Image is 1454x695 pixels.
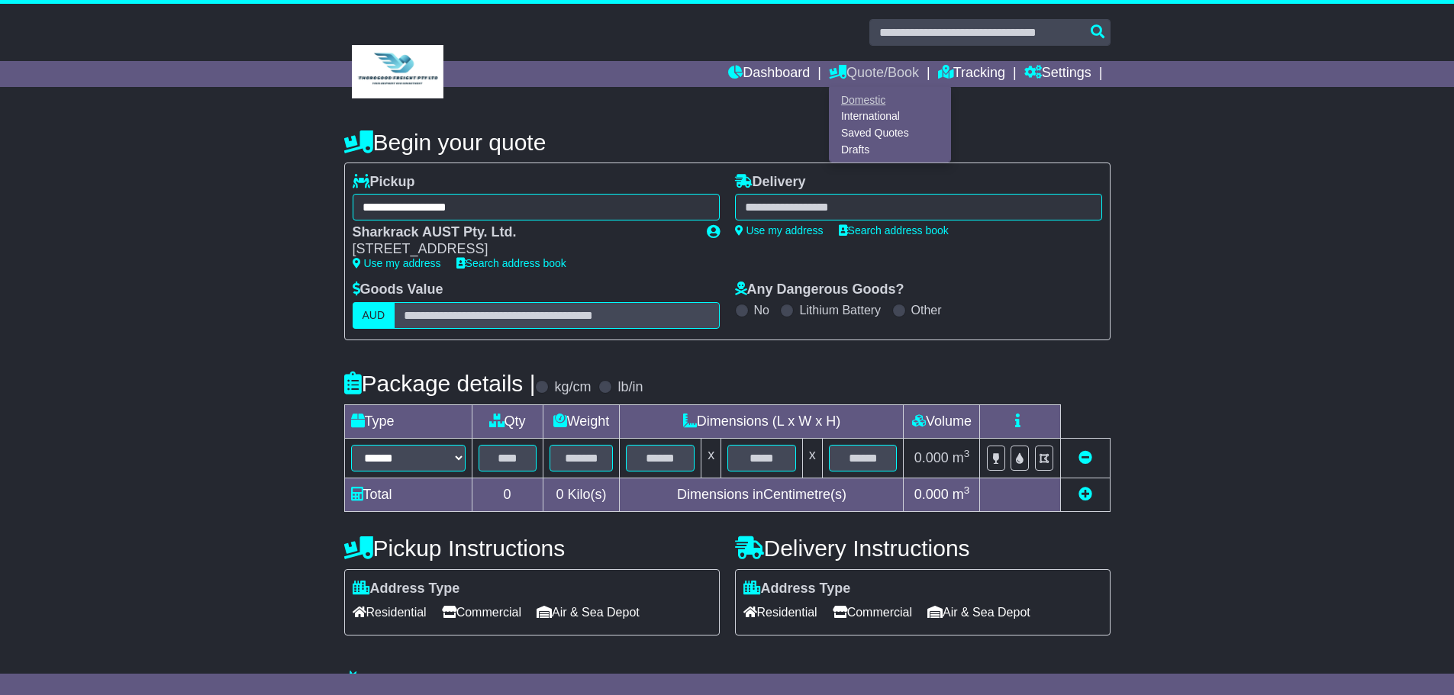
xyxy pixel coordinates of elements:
[701,438,721,478] td: x
[1024,61,1091,87] a: Settings
[964,448,970,459] sup: 3
[617,379,643,396] label: lb/in
[456,257,566,269] a: Search address book
[754,303,769,317] label: No
[344,536,720,561] h4: Pickup Instructions
[953,487,970,502] span: m
[620,404,904,438] td: Dimensions (L x W x H)
[911,303,942,317] label: Other
[735,224,824,236] a: Use my address
[833,600,912,624] span: Commercial
[353,581,460,597] label: Address Type
[735,536,1111,561] h4: Delivery Instructions
[829,87,951,162] div: Quote/Book
[830,92,950,108] a: Domestic
[830,141,950,158] a: Drafts
[938,61,1005,87] a: Tracking
[802,438,822,478] td: x
[728,61,810,87] a: Dashboard
[964,484,970,496] sup: 3
[556,487,563,502] span: 0
[799,303,881,317] label: Lithium Battery
[620,478,904,511] td: Dimensions in Centimetre(s)
[543,404,620,438] td: Weight
[953,450,970,465] span: m
[904,404,980,438] td: Volume
[830,108,950,125] a: International
[353,224,692,241] div: Sharkrack AUST Pty. Ltd.
[537,600,640,624] span: Air & Sea Depot
[735,174,806,191] label: Delivery
[344,670,1111,695] h4: Warranty & Insurance
[927,600,1030,624] span: Air & Sea Depot
[554,379,591,396] label: kg/cm
[344,478,472,511] td: Total
[914,487,949,502] span: 0.000
[1078,487,1092,502] a: Add new item
[344,130,1111,155] h4: Begin your quote
[914,450,949,465] span: 0.000
[830,125,950,142] a: Saved Quotes
[472,404,543,438] td: Qty
[442,600,521,624] span: Commercial
[353,241,692,258] div: [STREET_ADDRESS]
[353,174,415,191] label: Pickup
[735,282,904,298] label: Any Dangerous Goods?
[353,257,441,269] a: Use my address
[344,404,472,438] td: Type
[829,61,919,87] a: Quote/Book
[353,600,427,624] span: Residential
[1078,450,1092,465] a: Remove this item
[353,302,395,329] label: AUD
[839,224,949,236] a: Search address book
[743,581,851,597] label: Address Type
[543,478,620,511] td: Kilo(s)
[344,371,536,396] h4: Package details |
[353,282,443,298] label: Goods Value
[472,478,543,511] td: 0
[743,600,817,624] span: Residential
